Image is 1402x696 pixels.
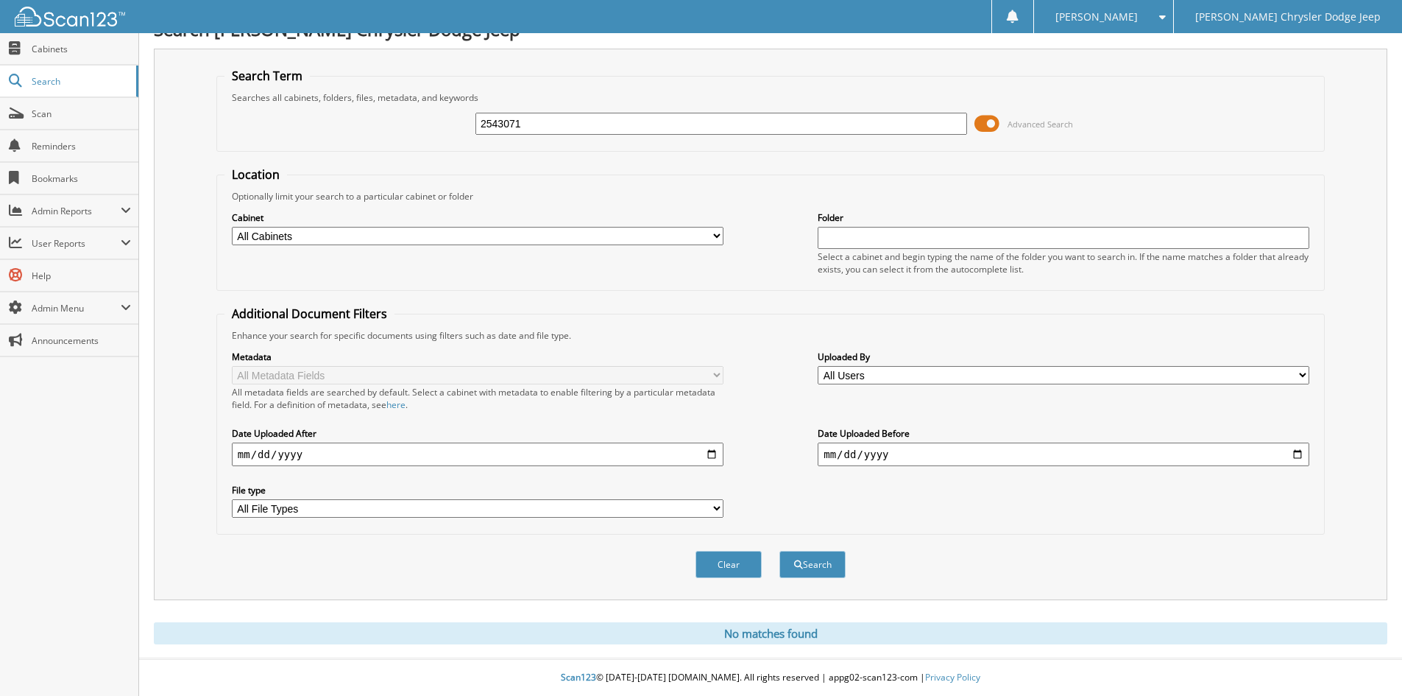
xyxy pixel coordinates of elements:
label: Date Uploaded After [232,427,723,440]
label: Uploaded By [818,351,1309,363]
img: scan123-logo-white.svg [15,7,125,27]
div: Searches all cabinets, folders, files, metadata, and keywords [224,91,1317,104]
span: Scan [32,108,131,120]
div: Select a cabinet and begin typing the name of the folder you want to search in. If the name match... [818,250,1309,275]
button: Search [779,551,846,578]
label: Folder [818,211,1309,224]
div: No matches found [154,622,1387,644]
span: [PERSON_NAME] [1055,13,1138,21]
span: Admin Menu [32,302,121,314]
div: All metadata fields are searched by default. Select a cabinet with metadata to enable filtering b... [232,386,723,411]
a: Privacy Policy [925,671,980,683]
div: © [DATE]-[DATE] [DOMAIN_NAME]. All rights reserved | appg02-scan123-com | [139,660,1402,696]
legend: Search Term [224,68,310,84]
label: File type [232,484,723,496]
span: Cabinets [32,43,131,55]
span: Admin Reports [32,205,121,217]
legend: Additional Document Filters [224,306,394,322]
span: User Reports [32,237,121,250]
div: Optionally limit your search to a particular cabinet or folder [224,190,1317,203]
label: Metadata [232,351,723,363]
label: Date Uploaded Before [818,427,1309,440]
label: Cabinet [232,211,723,224]
span: Advanced Search [1008,119,1073,130]
span: [PERSON_NAME] Chrysler Dodge Jeep [1195,13,1381,21]
span: Announcements [32,334,131,347]
button: Clear [695,551,762,578]
span: Bookmarks [32,172,131,185]
span: Help [32,270,131,282]
span: Reminders [32,140,131,152]
input: end [818,443,1309,466]
div: Enhance your search for specific documents using filters such as date and file type. [224,329,1317,342]
span: Search [32,75,129,88]
span: Scan123 [561,671,596,683]
a: here [386,398,406,411]
iframe: Chat Widget [1328,625,1402,696]
legend: Location [224,166,287,183]
input: start [232,443,723,466]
